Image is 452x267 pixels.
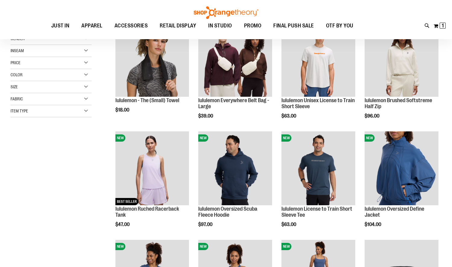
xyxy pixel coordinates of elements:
[281,131,355,205] img: lululemon License to Train Short Sleeve Tee
[115,222,130,227] span: $47.00
[365,134,375,142] span: NEW
[365,131,438,205] img: lululemon Oversized Define Jacket
[11,60,20,65] span: Price
[281,113,297,119] span: $63.00
[281,134,291,142] span: NEW
[198,97,269,109] a: lululemon Everywhere Belt Bag - Large
[365,206,424,218] a: lululemon Oversized Define Jacket
[281,131,355,206] a: lululemon License to Train Short Sleeve TeeNEW
[365,97,432,109] a: lululemon Brushed Softstreme Half Zip
[198,134,208,142] span: NEW
[273,19,314,33] span: FINAL PUSH SALE
[244,19,262,33] span: PROMO
[198,131,272,205] img: lululemon Oversized Scuba Fleece Hoodie
[202,19,238,33] a: IN STUDIO
[281,23,355,98] a: lululemon Unisex License to Train Short SleeveNEW
[198,113,214,119] span: $39.00
[281,222,297,227] span: $63.00
[115,131,189,205] img: lululemon Ruched Racerback Tank
[365,222,382,227] span: $104.00
[198,243,208,250] span: NEW
[278,20,358,134] div: product
[238,19,268,33] a: PROMO
[115,23,189,98] a: lululemon - The (Small) TowelNEW
[208,19,232,33] span: IN STUDIO
[365,113,380,119] span: $96.00
[11,72,23,77] span: Color
[281,243,291,250] span: NEW
[11,108,28,113] span: Item Type
[11,96,23,101] span: Fabric
[115,19,148,33] span: ACCESSORIES
[320,19,359,33] a: OTF BY YOU
[362,20,441,134] div: product
[115,97,179,103] a: lululemon - The (Small) Towel
[11,48,24,53] span: Inseam
[108,19,154,33] a: ACCESSORIES
[198,23,272,98] a: lululemon Everywhere Belt Bag - LargeNEW
[51,19,70,33] span: JUST IN
[115,206,179,218] a: lululemon Ruched Racerback Tank
[112,20,192,128] div: product
[281,97,355,109] a: lululemon Unisex License to Train Short Sleeve
[198,222,213,227] span: $97.00
[195,128,275,242] div: product
[281,206,352,218] a: lululemon License to Train Short Sleeve Tee
[278,128,358,242] div: product
[365,131,438,206] a: lululemon Oversized Define JacketNEW
[160,19,196,33] span: RETAIL DISPLAY
[193,6,259,19] img: Shop Orangetheory
[267,19,320,33] a: FINAL PUSH SALE
[115,107,130,113] span: $18.00
[442,23,444,29] span: 1
[198,23,272,97] img: lululemon Everywhere Belt Bag - Large
[195,20,275,134] div: product
[45,19,76,33] a: JUST IN
[154,19,202,33] a: RETAIL DISPLAY
[115,243,125,250] span: NEW
[112,128,192,242] div: product
[115,23,189,97] img: lululemon - The (Small) Towel
[11,84,18,89] span: Size
[115,198,138,205] span: BEST SELLER
[198,206,257,218] a: lululemon Oversized Scuba Fleece Hoodie
[326,19,353,33] span: OTF BY YOU
[365,23,438,97] img: lululemon Brushed Softstreme Half Zip
[81,19,102,33] span: APPAREL
[115,134,125,142] span: NEW
[365,23,438,98] a: lululemon Brushed Softstreme Half ZipNEW
[198,131,272,206] a: lululemon Oversized Scuba Fleece HoodieNEW
[362,128,441,242] div: product
[281,23,355,97] img: lululemon Unisex License to Train Short Sleeve
[75,19,108,33] a: APPAREL
[115,131,189,206] a: lululemon Ruched Racerback TankNEWBEST SELLER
